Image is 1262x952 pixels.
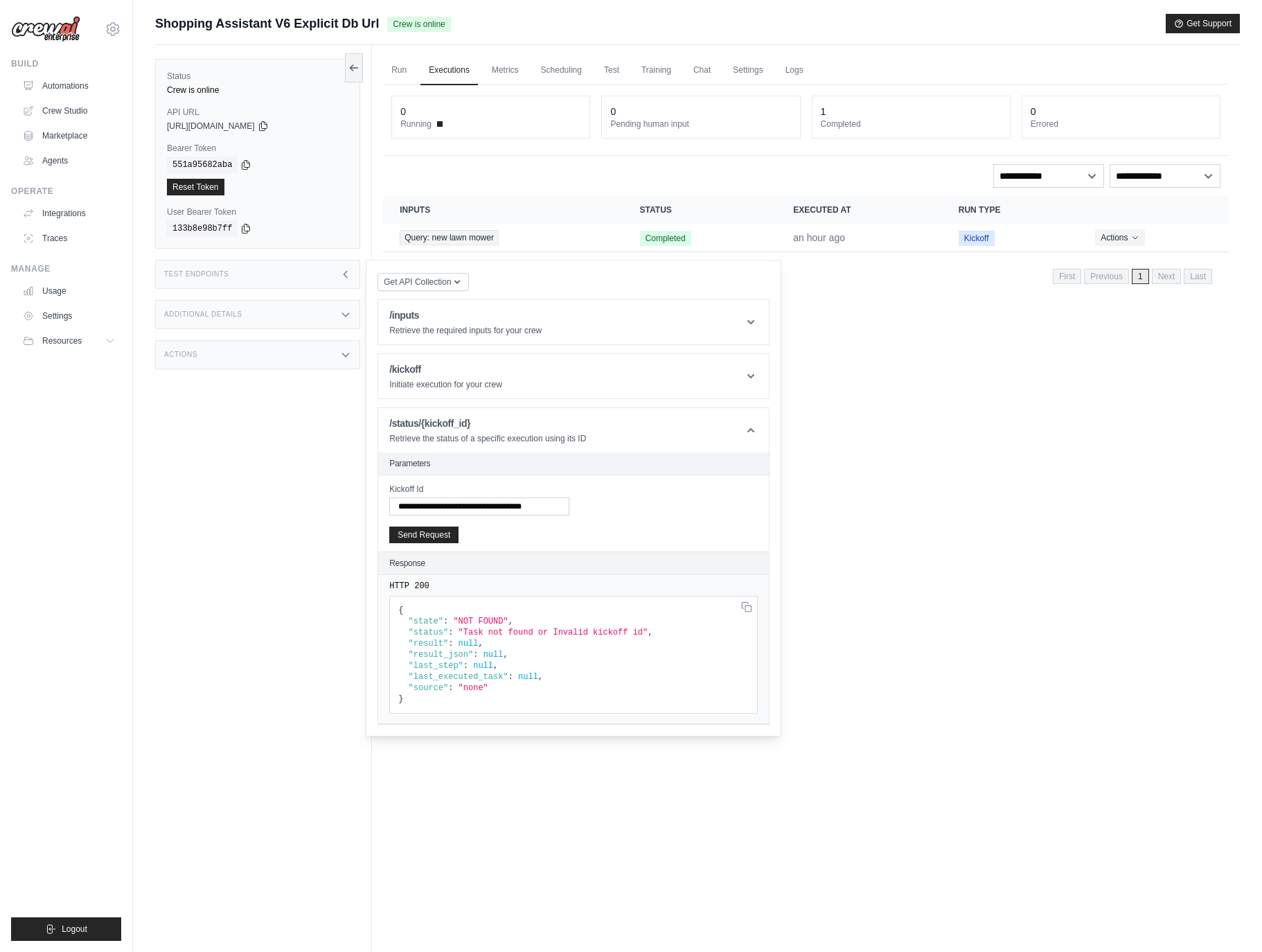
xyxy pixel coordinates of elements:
[167,157,238,173] code: 551a95682aba
[389,484,569,495] label: Kickoff Id
[459,628,648,637] span: "Task not found or Invalid kickoff id"
[483,650,504,660] span: null
[62,924,87,935] span: Logout
[167,71,348,82] label: Status
[42,335,82,346] span: Resources
[400,105,406,118] div: 0
[483,56,527,85] a: Metrics
[685,56,719,85] a: Chat
[155,14,379,33] span: Shopping Assistant V6 Explicit Db Url
[17,330,121,352] button: Resources
[167,85,348,96] div: Crew is online
[1152,269,1182,284] span: Next
[164,310,242,319] h3: Additional Details
[167,143,348,154] label: Bearer Token
[508,672,513,682] span: :
[400,118,432,130] span: Running
[959,231,995,246] span: Kickoff
[1084,269,1129,284] span: Previous
[725,56,771,85] a: Settings
[448,683,453,693] span: :
[777,56,812,85] a: Logs
[389,433,586,444] p: Retrieve the status of a specific execution using its ID
[11,58,121,69] div: Build
[398,606,403,615] span: {
[389,416,586,430] h1: /status/{kickoff_id}
[1031,118,1211,130] dt: Errored
[610,105,616,118] div: 0
[409,650,474,660] span: "result_json"
[11,186,121,197] div: Operate
[383,56,415,85] a: Run
[448,639,453,649] span: :
[640,231,691,246] span: Completed
[473,661,493,671] span: null
[167,121,255,132] span: [URL][DOMAIN_NAME]
[17,202,121,224] a: Integrations
[503,650,508,660] span: ,
[400,230,499,245] span: Query: new lawn mower
[493,661,498,671] span: ,
[383,258,1229,293] nav: Pagination
[389,558,425,569] h2: Response
[453,617,508,626] span: "NOT FOUND"
[17,100,121,122] a: Crew Studio
[409,683,449,693] span: "source"
[1166,14,1240,33] button: Get Support
[383,196,623,224] th: Inputs
[389,308,542,322] h1: /inputs
[17,305,121,327] a: Settings
[17,75,121,97] a: Automations
[633,56,679,85] a: Training
[389,362,502,376] h1: /kickoff
[398,694,403,704] span: }
[538,672,543,682] span: ,
[1031,105,1036,118] div: 0
[459,683,488,693] span: "none"
[459,639,479,649] span: null
[384,276,451,288] span: Get API Collection
[400,230,606,245] a: View execution details for Query
[478,639,483,649] span: ,
[463,661,468,671] span: :
[448,628,453,637] span: :
[793,232,845,243] time: August 25, 2025 at 13:24 EDT
[389,527,459,543] button: Send Request
[518,672,538,682] span: null
[420,56,478,85] a: Executions
[164,351,197,359] h3: Actions
[1132,269,1149,284] span: 1
[409,661,463,671] span: "last_step"
[508,617,513,626] span: ,
[389,379,502,390] p: Initiate execution for your crew
[167,179,224,195] a: Reset Token
[387,17,450,32] span: Crew is online
[409,617,443,626] span: "state"
[167,206,348,218] label: User Bearer Token
[942,196,1078,224] th: Run Type
[648,628,652,637] span: ,
[776,196,942,224] th: Executed at
[610,118,791,130] dt: Pending human input
[596,56,628,85] a: Test
[443,617,448,626] span: :
[389,458,758,469] h2: Parameters
[11,263,121,274] div: Manage
[17,227,121,249] a: Traces
[164,270,229,279] h3: Test Endpoints
[821,118,1002,130] dt: Completed
[409,639,449,649] span: "result"
[409,672,508,682] span: "last_executed_task"
[533,56,590,85] a: Scheduling
[1095,229,1144,246] button: Actions for execution
[473,650,478,660] span: :
[17,125,121,147] a: Marketplace
[11,917,121,941] button: Logout
[409,628,449,637] span: "status"
[167,107,348,118] label: API URL
[821,105,826,118] div: 1
[383,196,1229,293] section: Crew executions table
[1184,269,1212,284] span: Last
[389,581,758,592] pre: HTTP 200
[389,325,542,336] p: Retrieve the required inputs for your crew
